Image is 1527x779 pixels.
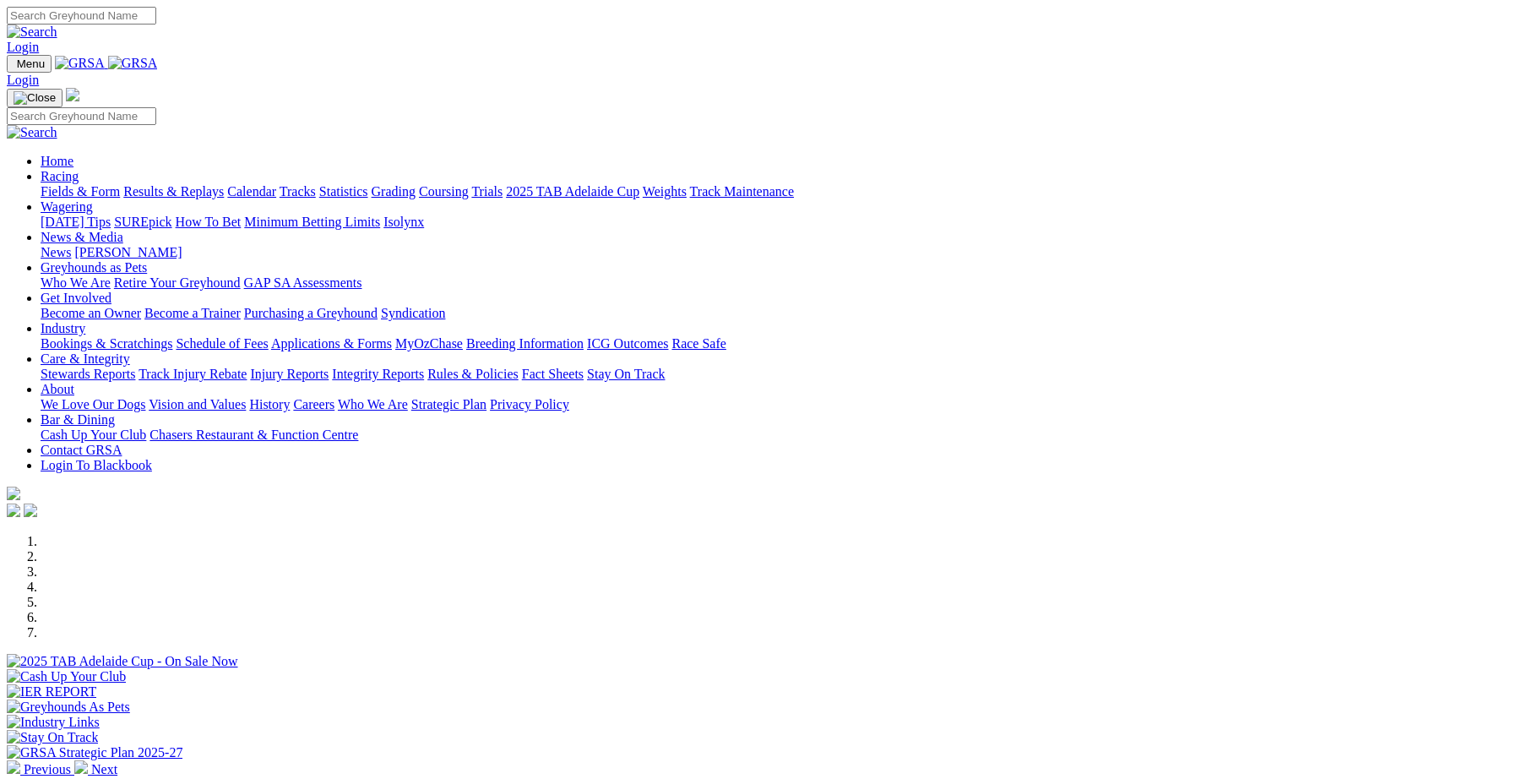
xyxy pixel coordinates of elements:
a: GAP SA Assessments [244,275,362,290]
span: Previous [24,762,71,776]
a: Get Involved [41,291,111,305]
a: Login [7,40,39,54]
a: About [41,382,74,396]
a: Strategic Plan [411,397,486,411]
img: Greyhounds As Pets [7,700,130,715]
div: Industry [41,336,1520,351]
a: History [249,397,290,411]
a: Who We Are [338,397,408,411]
a: Stewards Reports [41,367,135,381]
img: facebook.svg [7,504,20,517]
a: Applications & Forms [271,336,392,351]
a: 2025 TAB Adelaide Cup [506,184,639,199]
a: Care & Integrity [41,351,130,366]
img: Search [7,125,57,140]
div: Racing [41,184,1520,199]
a: Become an Owner [41,306,141,320]
img: 2025 TAB Adelaide Cup - On Sale Now [7,654,238,669]
img: chevron-right-pager-white.svg [74,760,88,774]
a: Rules & Policies [427,367,519,381]
a: Coursing [419,184,469,199]
img: twitter.svg [24,504,37,517]
img: Close [14,91,56,105]
a: Privacy Policy [490,397,569,411]
a: [DATE] Tips [41,215,111,229]
a: Bar & Dining [41,412,115,427]
img: logo-grsa-white.png [7,487,20,500]
a: [PERSON_NAME] [74,245,182,259]
a: Track Injury Rebate [139,367,247,381]
img: GRSA Strategic Plan 2025-27 [7,745,182,760]
a: Breeding Information [466,336,584,351]
input: Search [7,7,156,25]
a: Bookings & Scratchings [41,336,172,351]
a: Integrity Reports [332,367,424,381]
a: Previous [7,762,74,776]
a: Vision and Values [149,397,246,411]
a: Trials [471,184,503,199]
img: GRSA [108,56,158,71]
a: We Love Our Dogs [41,397,145,411]
a: Grading [372,184,416,199]
span: Menu [17,57,45,70]
button: Toggle navigation [7,55,52,73]
a: Greyhounds as Pets [41,260,147,275]
a: Schedule of Fees [176,336,268,351]
a: Fact Sheets [522,367,584,381]
a: Login To Blackbook [41,458,152,472]
a: Become a Trainer [144,306,241,320]
img: chevron-left-pager-white.svg [7,760,20,774]
img: Search [7,25,57,40]
a: Track Maintenance [690,184,794,199]
a: Stay On Track [587,367,665,381]
a: Home [41,154,73,168]
a: Retire Your Greyhound [114,275,241,290]
a: Racing [41,169,79,183]
div: News & Media [41,245,1520,260]
div: Get Involved [41,306,1520,321]
a: Wagering [41,199,93,214]
a: Results & Replays [123,184,224,199]
a: Minimum Betting Limits [244,215,380,229]
a: How To Bet [176,215,242,229]
div: Greyhounds as Pets [41,275,1520,291]
button: Toggle navigation [7,89,62,107]
a: Chasers Restaurant & Function Centre [149,428,358,442]
a: Login [7,73,39,87]
a: Who We Are [41,275,111,290]
img: Cash Up Your Club [7,669,126,684]
span: Next [91,762,117,776]
div: Care & Integrity [41,367,1520,382]
a: Fields & Form [41,184,120,199]
a: ICG Outcomes [587,336,668,351]
div: About [41,397,1520,412]
a: News [41,245,71,259]
img: GRSA [55,56,105,71]
img: logo-grsa-white.png [66,88,79,101]
a: Statistics [319,184,368,199]
a: Tracks [280,184,316,199]
div: Bar & Dining [41,428,1520,443]
a: Isolynx [383,215,424,229]
a: Weights [643,184,687,199]
input: Search [7,107,156,125]
a: Cash Up Your Club [41,428,146,442]
a: Next [74,762,117,776]
img: IER REPORT [7,684,96,700]
a: Race Safe [671,336,725,351]
a: Syndication [381,306,445,320]
a: SUREpick [114,215,171,229]
a: Contact GRSA [41,443,122,457]
a: Careers [293,397,334,411]
a: Injury Reports [250,367,329,381]
img: Stay On Track [7,730,98,745]
a: Purchasing a Greyhound [244,306,378,320]
a: News & Media [41,230,123,244]
a: Calendar [227,184,276,199]
a: MyOzChase [395,336,463,351]
img: Industry Links [7,715,100,730]
div: Wagering [41,215,1520,230]
a: Industry [41,321,85,335]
